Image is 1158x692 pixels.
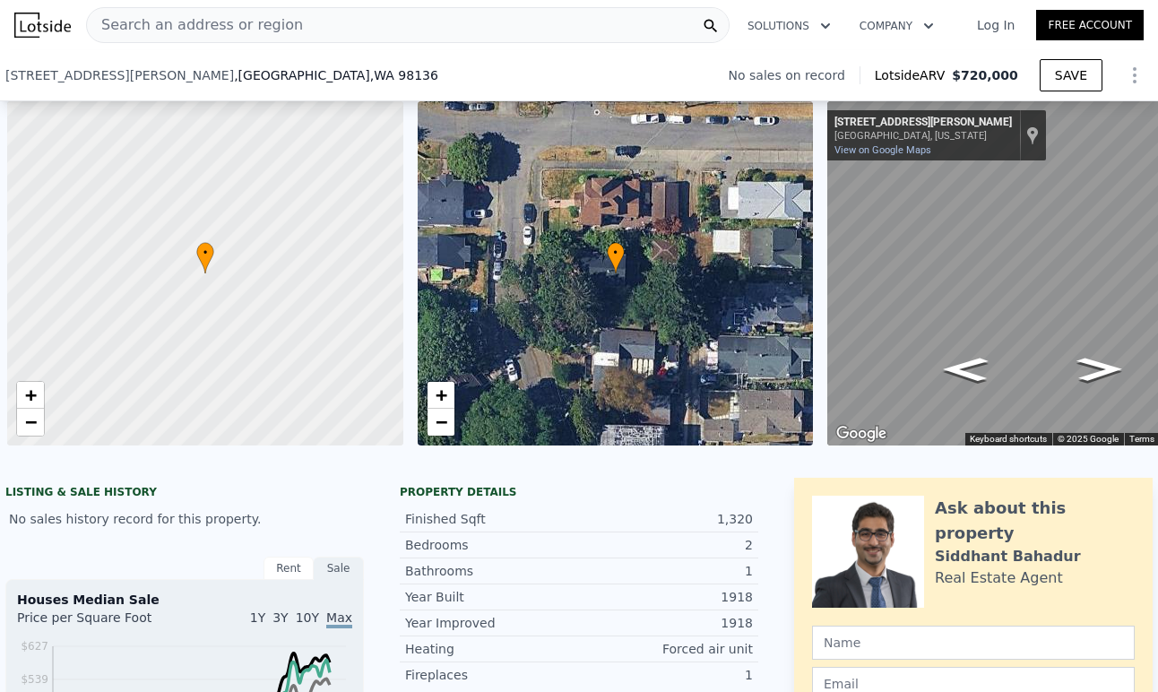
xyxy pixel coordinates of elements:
span: − [435,411,446,433]
div: Bedrooms [405,536,579,554]
span: + [25,384,37,406]
div: 1918 [579,614,753,632]
div: No sales history record for this property. [5,503,364,535]
div: Property details [400,485,758,499]
div: Sale [314,557,364,580]
span: Max [326,610,352,628]
button: Company [845,10,948,42]
tspan: $539 [21,673,48,686]
input: Name [812,626,1135,660]
a: Log In [955,16,1036,34]
img: Google [832,422,891,445]
div: Finished Sqft [405,510,579,528]
span: © 2025 Google [1058,434,1119,444]
button: Show Options [1117,57,1153,93]
path: Go South, Holly Pl SW [1058,351,1142,386]
a: Zoom out [428,409,454,436]
span: , WA 98136 [370,68,438,82]
div: Siddhant Bahadur [935,546,1081,567]
a: View on Google Maps [834,144,931,156]
span: 10Y [296,610,319,625]
div: No sales on record [729,66,860,84]
div: • [607,242,625,273]
button: Keyboard shortcuts [970,433,1047,445]
div: 2 [579,536,753,554]
div: Price per Square Foot [17,609,185,637]
span: • [196,245,214,261]
div: LISTING & SALE HISTORY [5,485,364,503]
div: Heating [405,640,579,658]
div: [STREET_ADDRESS][PERSON_NAME] [834,116,1012,130]
span: 3Y [272,610,288,625]
a: Zoom in [428,382,454,409]
a: Open this area in Google Maps (opens a new window) [832,422,891,445]
div: [GEOGRAPHIC_DATA], [US_STATE] [834,130,1012,142]
div: 1 [579,562,753,580]
span: [STREET_ADDRESS][PERSON_NAME] [5,66,234,84]
tspan: $627 [21,640,48,653]
div: Rent [264,557,314,580]
img: Lotside [14,13,71,38]
span: Search an address or region [87,14,303,36]
a: Free Account [1036,10,1144,40]
div: Houses Median Sale [17,591,352,609]
a: Terms (opens in new tab) [1129,434,1154,444]
span: Lotside ARV [875,66,952,84]
div: Ask about this property [935,496,1135,546]
div: Year Built [405,588,579,606]
span: 1Y [250,610,265,625]
div: 1,320 [579,510,753,528]
div: Year Improved [405,614,579,632]
path: Go North, Holly Pl SW [923,352,1007,387]
span: + [435,384,446,406]
a: Show location on map [1026,125,1039,145]
div: Bathrooms [405,562,579,580]
span: , [GEOGRAPHIC_DATA] [234,66,438,84]
div: Fireplaces [405,666,579,684]
div: Forced air unit [579,640,753,658]
a: Zoom in [17,382,44,409]
div: Real Estate Agent [935,567,1063,589]
div: 1 [579,666,753,684]
span: • [607,245,625,261]
div: 1918 [579,588,753,606]
button: SAVE [1040,59,1102,91]
button: Solutions [733,10,845,42]
span: $720,000 [952,68,1018,82]
div: • [196,242,214,273]
span: − [25,411,37,433]
a: Zoom out [17,409,44,436]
